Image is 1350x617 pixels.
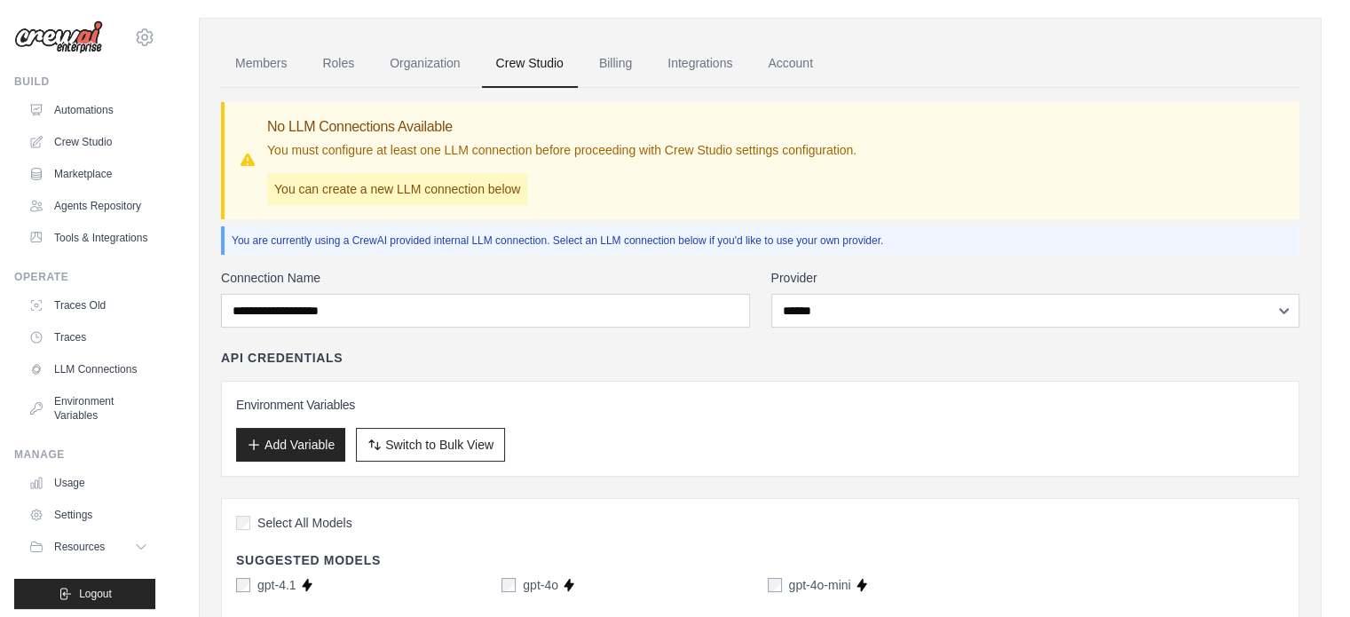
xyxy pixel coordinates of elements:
[585,40,646,88] a: Billing
[21,128,155,156] a: Crew Studio
[236,578,250,592] input: gpt-4.1
[385,436,493,454] span: Switch to Bulk View
[267,116,857,138] h3: No LLM Connections Available
[267,141,857,159] p: You must configure at least one LLM connection before proceeding with Crew Studio settings config...
[54,540,105,554] span: Resources
[14,20,103,54] img: Logo
[482,40,578,88] a: Crew Studio
[523,576,558,594] label: gpt-4o
[257,514,352,532] span: Select All Models
[21,469,155,497] a: Usage
[21,291,155,320] a: Traces Old
[21,533,155,561] button: Resources
[21,160,155,188] a: Marketplace
[14,447,155,462] div: Manage
[754,40,827,88] a: Account
[236,551,1284,569] h4: Suggested Models
[14,579,155,609] button: Logout
[308,40,368,88] a: Roles
[221,40,301,88] a: Members
[14,270,155,284] div: Operate
[21,387,155,430] a: Environment Variables
[79,587,112,601] span: Logout
[789,576,851,594] label: gpt-4o-mini
[356,428,505,462] button: Switch to Bulk View
[21,224,155,252] a: Tools & Integrations
[232,233,1292,248] p: You are currently using a CrewAI provided internal LLM connection. Select an LLM connection below...
[21,501,155,529] a: Settings
[771,269,1300,287] label: Provider
[21,192,155,220] a: Agents Repository
[501,578,516,592] input: gpt-4o
[1261,532,1350,617] iframe: Chat Widget
[221,349,343,367] h4: API Credentials
[236,396,1284,414] h3: Environment Variables
[257,576,296,594] label: gpt-4.1
[375,40,474,88] a: Organization
[236,516,250,530] input: Select All Models
[653,40,746,88] a: Integrations
[267,173,527,205] p: You can create a new LLM connection below
[21,355,155,384] a: LLM Connections
[768,578,782,592] input: gpt-4o-mini
[21,96,155,124] a: Automations
[21,323,155,352] a: Traces
[14,75,155,89] div: Build
[221,269,750,287] label: Connection Name
[236,428,345,462] button: Add Variable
